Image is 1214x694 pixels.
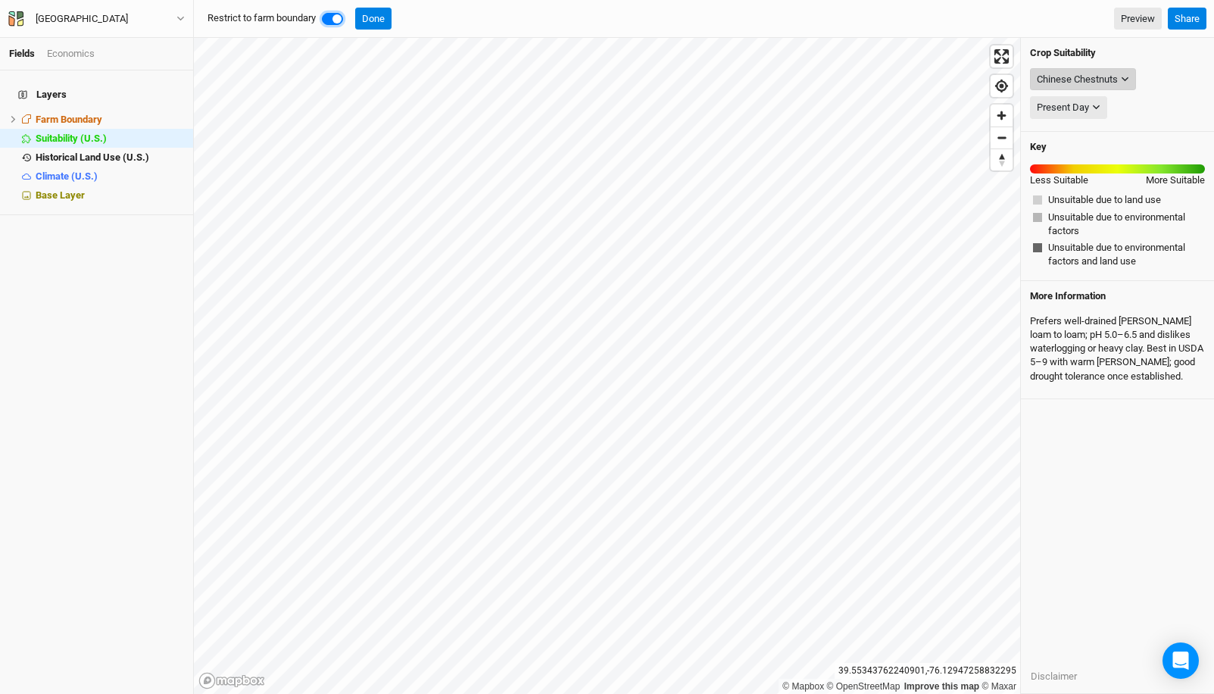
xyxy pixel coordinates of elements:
[991,127,1013,148] span: Zoom out
[1037,72,1118,87] div: Chinese Chestnuts
[904,681,979,692] a: Improve this map
[981,681,1016,692] a: Maxar
[1114,8,1162,30] a: Preview
[47,47,95,61] div: Economics
[1037,100,1089,115] div: Present Day
[991,105,1013,127] button: Zoom in
[835,663,1020,679] div: 39.55343762240901 , -76.12947258832295
[1048,211,1202,238] span: Unsuitable due to environmental factors
[36,114,184,126] div: Farm Boundary
[194,38,1020,694] canvas: Map
[8,11,186,27] button: [GEOGRAPHIC_DATA]
[1030,668,1078,685] button: Disclaimer
[1030,47,1205,59] h4: Crop Suitability
[36,170,98,182] span: Climate (U.S.)
[1168,8,1206,30] button: Share
[198,672,265,689] a: Mapbox logo
[991,45,1013,67] button: Enter fullscreen
[36,189,85,201] span: Base Layer
[1048,241,1202,268] span: Unsuitable due to environmental factors and land use
[36,133,107,144] span: Suitability (U.S.)
[36,133,184,145] div: Suitability (U.S.)
[991,149,1013,170] span: Reset bearing to north
[1030,308,1205,389] div: Prefers well‑drained [PERSON_NAME] loam to loam; pH 5.0–6.5 and dislikes waterlogging or heavy cl...
[36,114,102,125] span: Farm Boundary
[36,189,184,202] div: Base Layer
[827,681,900,692] a: OpenStreetMap
[9,80,184,110] h4: Layers
[355,8,392,30] button: Done
[1030,68,1136,91] button: Chinese Chestnuts
[991,75,1013,97] button: Find my location
[36,152,149,163] span: Historical Land Use (U.S.)
[1030,290,1205,302] h4: More Information
[1163,642,1199,679] div: Open Intercom Messenger
[36,170,184,183] div: Climate (U.S.)
[36,11,128,27] div: [GEOGRAPHIC_DATA]
[1048,193,1161,207] span: Unsuitable due to land use
[782,681,824,692] a: Mapbox
[1146,173,1205,187] div: More Suitable
[1030,141,1047,153] h4: Key
[991,127,1013,148] button: Zoom out
[208,11,316,25] label: Restrict to farm boundary
[1030,96,1107,119] button: Present Day
[991,148,1013,170] button: Reset bearing to north
[36,152,184,164] div: Historical Land Use (U.S.)
[36,11,128,27] div: Third Way Farm
[9,48,35,59] a: Fields
[1030,173,1088,187] div: Less Suitable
